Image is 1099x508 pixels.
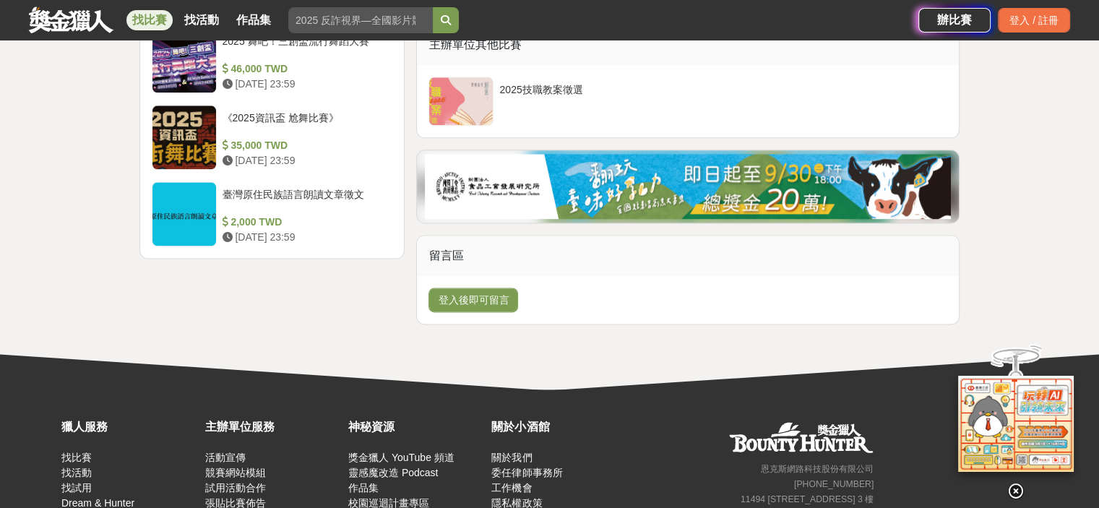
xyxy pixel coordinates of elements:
div: 46,000 TWD [223,61,387,77]
div: [DATE] 23:59 [223,153,387,168]
a: 找試用 [61,482,92,494]
a: 2025 舞吧！三創盃流行舞蹈大賽 46,000 TWD [DATE] 23:59 [152,28,393,93]
div: 臺灣原住民族語言朗讀文章徵文 [223,187,387,215]
a: 作品集 [348,482,379,494]
div: 登入 / 註冊 [998,8,1070,33]
div: 獵人服務 [61,418,197,436]
div: 關於小酒館 [491,418,627,436]
a: 找比賽 [61,452,92,463]
a: 委任律師事務所 [491,467,562,478]
div: 神秘資源 [348,418,484,436]
a: 找比賽 [126,10,173,30]
a: 活動宣傳 [204,452,245,463]
a: 競賽網站模組 [204,467,265,478]
a: 獎金獵人 YouTube 頻道 [348,452,454,463]
a: 2025技職教案徵選 [428,77,595,126]
img: e6dbf9e7-1170-4b32-9b88-12c24a1657ac.jpg [425,154,951,219]
a: 工作機會 [491,482,532,494]
a: 試用活動合作 [204,482,265,494]
div: 《2025資訊盃 尬舞比賽》 [223,111,387,138]
div: 2025技職教案徵選 [499,82,590,110]
div: 2025 舞吧！三創盃流行舞蹈大賽 [223,34,387,61]
a: 找活動 [178,10,225,30]
div: 留言區 [417,236,959,276]
a: 辦比賽 [918,8,991,33]
a: 臺灣原住民族語言朗讀文章徵文 2,000 TWD [DATE] 23:59 [152,181,393,246]
div: 主辦單位其他比賽 [417,25,959,65]
small: [PHONE_NUMBER] [794,479,874,489]
div: [DATE] 23:59 [223,77,387,92]
a: 《2025資訊盃 尬舞比賽》 35,000 TWD [DATE] 23:59 [152,105,393,170]
button: 登入後即可留言 [428,288,518,312]
a: 找活動 [61,467,92,478]
input: 2025 反詐視界—全國影片競賽 [288,7,433,33]
div: 2,000 TWD [223,215,387,230]
a: 作品集 [230,10,277,30]
small: 11494 [STREET_ADDRESS] 3 樓 [741,494,874,504]
div: 35,000 TWD [223,138,387,153]
img: d2146d9a-e6f6-4337-9592-8cefde37ba6b.png [958,376,1074,472]
div: [DATE] 23:59 [223,230,387,245]
div: 主辦單位服務 [204,418,340,436]
a: 靈感魔改造 Podcast [348,467,438,478]
small: 恩克斯網路科技股份有限公司 [761,464,874,474]
a: 關於我們 [491,452,532,463]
